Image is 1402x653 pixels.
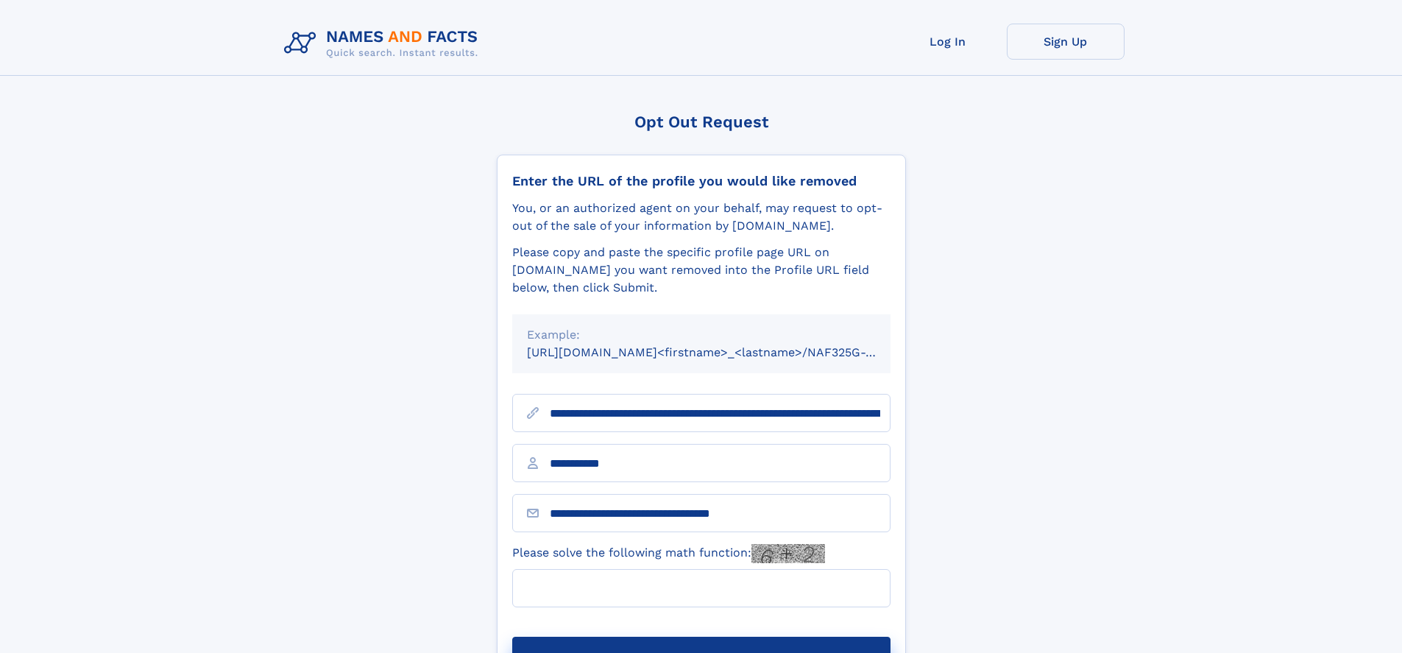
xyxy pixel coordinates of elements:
[512,200,891,235] div: You, or an authorized agent on your behalf, may request to opt-out of the sale of your informatio...
[1007,24,1125,60] a: Sign Up
[527,326,876,344] div: Example:
[278,24,490,63] img: Logo Names and Facts
[512,244,891,297] div: Please copy and paste the specific profile page URL on [DOMAIN_NAME] you want removed into the Pr...
[527,345,918,359] small: [URL][DOMAIN_NAME]<firstname>_<lastname>/NAF325G-xxxxxxxx
[512,173,891,189] div: Enter the URL of the profile you would like removed
[889,24,1007,60] a: Log In
[497,113,906,131] div: Opt Out Request
[512,544,825,563] label: Please solve the following math function:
